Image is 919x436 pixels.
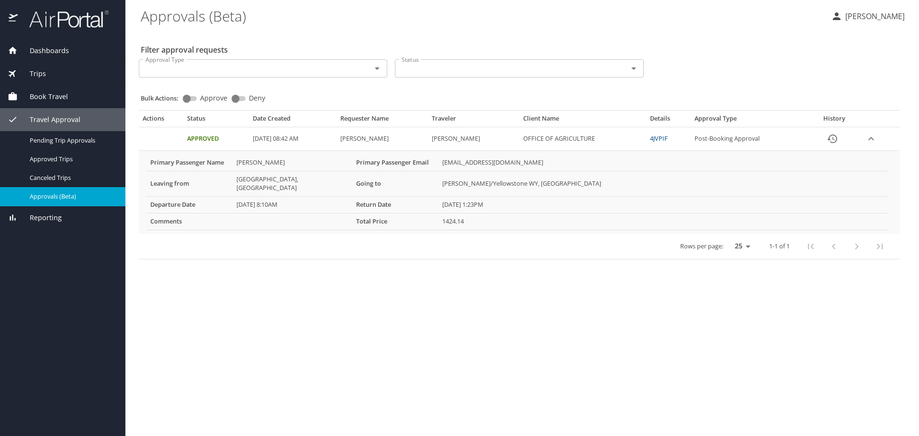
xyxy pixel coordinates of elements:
[438,171,888,196] td: [PERSON_NAME]/Yellowstone WY, [GEOGRAPHIC_DATA]
[842,11,905,22] p: [PERSON_NAME]
[30,192,114,201] span: Approvals (Beta)
[680,243,723,249] p: Rows per page:
[183,114,249,127] th: Status
[18,212,62,223] span: Reporting
[352,171,438,196] th: Going to
[519,127,647,151] td: OFFICE OF AGRICULTURE
[827,8,908,25] button: [PERSON_NAME]
[18,114,80,125] span: Travel Approval
[18,45,69,56] span: Dashboards
[769,243,790,249] p: 1-1 of 1
[370,62,384,75] button: Open
[146,155,888,230] table: More info for approvals
[141,94,186,102] p: Bulk Actions:
[141,42,228,57] h2: Filter approval requests
[18,91,68,102] span: Book Travel
[9,10,19,28] img: icon-airportal.png
[139,114,900,259] table: Approval table
[146,196,233,213] th: Departure Date
[438,196,888,213] td: [DATE] 1:23PM
[146,171,233,196] th: Leaving from
[352,155,438,171] th: Primary Passenger Email
[821,127,844,150] button: History
[650,134,668,143] a: 4JVPIF
[233,196,352,213] td: [DATE] 8:10AM
[249,95,265,101] span: Deny
[352,213,438,230] th: Total Price
[233,155,352,171] td: [PERSON_NAME]
[249,114,336,127] th: Date Created
[864,132,878,146] button: expand row
[18,68,46,79] span: Trips
[200,95,227,101] span: Approve
[627,62,640,75] button: Open
[30,155,114,164] span: Approved Trips
[428,114,519,127] th: Traveler
[438,155,888,171] td: [EMAIL_ADDRESS][DOMAIN_NAME]
[727,239,754,253] select: rows per page
[646,114,691,127] th: Details
[141,1,823,31] h1: Approvals (Beta)
[691,114,807,127] th: Approval Type
[233,171,352,196] td: [GEOGRAPHIC_DATA], [GEOGRAPHIC_DATA]
[428,127,519,151] td: [PERSON_NAME]
[183,127,249,151] td: Approved
[139,114,183,127] th: Actions
[519,114,647,127] th: Client Name
[30,173,114,182] span: Canceled Trips
[19,10,109,28] img: airportal-logo.png
[691,127,807,151] td: Post-Booking Approval
[249,127,336,151] td: [DATE] 08:42 AM
[336,114,428,127] th: Requester Name
[146,155,233,171] th: Primary Passenger Name
[336,127,428,151] td: [PERSON_NAME]
[808,114,861,127] th: History
[438,213,888,230] td: 1424.14
[30,136,114,145] span: Pending Trip Approvals
[352,196,438,213] th: Return Date
[146,213,233,230] th: Comments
